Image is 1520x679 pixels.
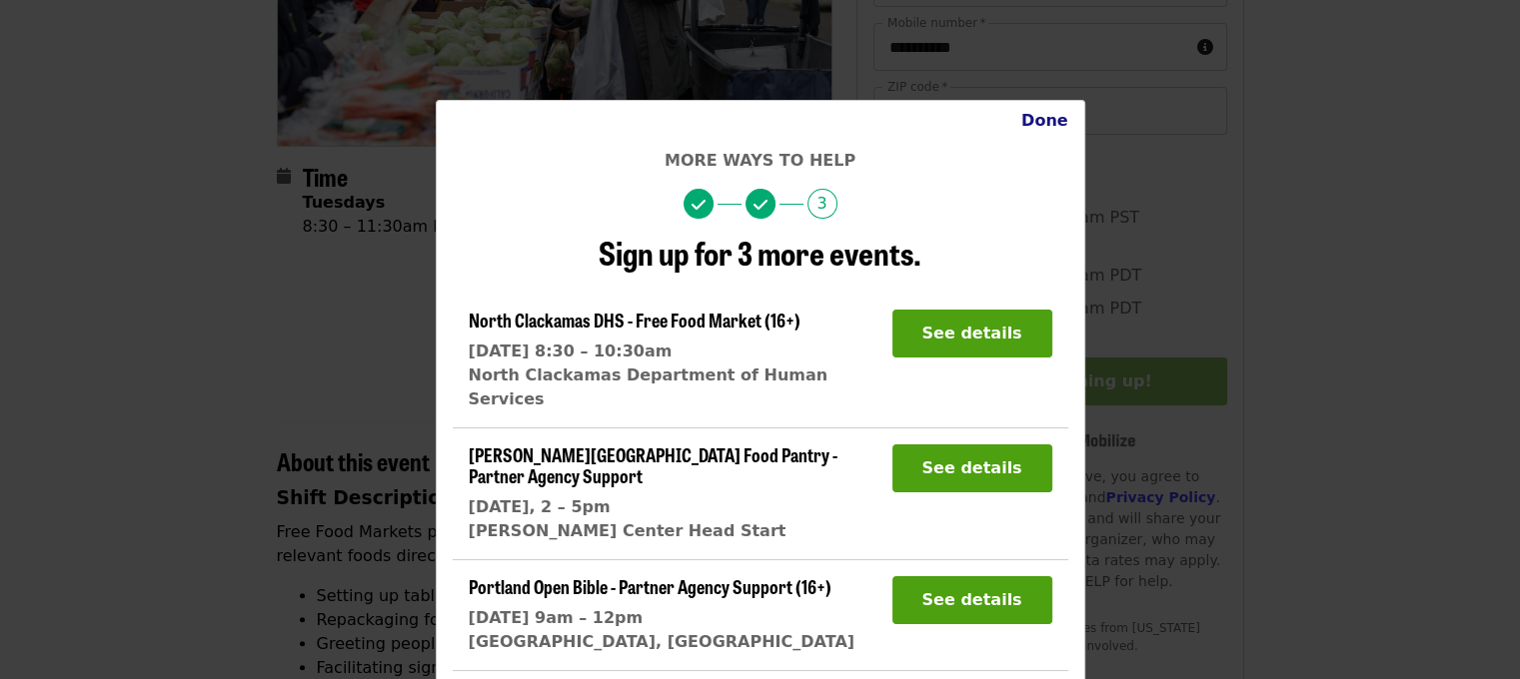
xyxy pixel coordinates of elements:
a: See details [892,458,1052,477]
span: [PERSON_NAME][GEOGRAPHIC_DATA] Food Pantry - Partner Agency Support [469,441,837,489]
div: [GEOGRAPHIC_DATA], [GEOGRAPHIC_DATA] [469,630,854,654]
a: See details [892,590,1052,609]
span: 3 [807,189,837,219]
div: North Clackamas Department of Human Services [469,363,876,411]
div: [DATE], 2 – 5pm [469,495,876,519]
a: [PERSON_NAME][GEOGRAPHIC_DATA] Food Pantry - Partner Agency Support[DATE], 2 – 5pm[PERSON_NAME] C... [469,444,876,543]
span: More ways to help [665,151,855,170]
div: [DATE] 8:30 – 10:30am [469,339,876,363]
span: North Clackamas DHS - Free Food Market (16+) [469,307,800,333]
button: Close [1005,101,1084,141]
a: See details [892,324,1052,342]
i: check icon [754,196,767,215]
button: See details [892,576,1052,624]
div: [PERSON_NAME] Center Head Start [469,519,876,543]
i: check icon [692,196,706,215]
button: See details [892,444,1052,492]
span: Sign up for 3 more events. [599,229,921,276]
a: North Clackamas DHS - Free Food Market (16+)[DATE] 8:30 – 10:30amNorth Clackamas Department of Hu... [469,310,876,411]
button: See details [892,310,1052,357]
div: [DATE] 9am – 12pm [469,606,854,630]
span: Portland Open Bible - Partner Agency Support (16+) [469,573,831,599]
a: Portland Open Bible - Partner Agency Support (16+)[DATE] 9am – 12pm[GEOGRAPHIC_DATA], [GEOGRAPHIC... [469,576,854,654]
